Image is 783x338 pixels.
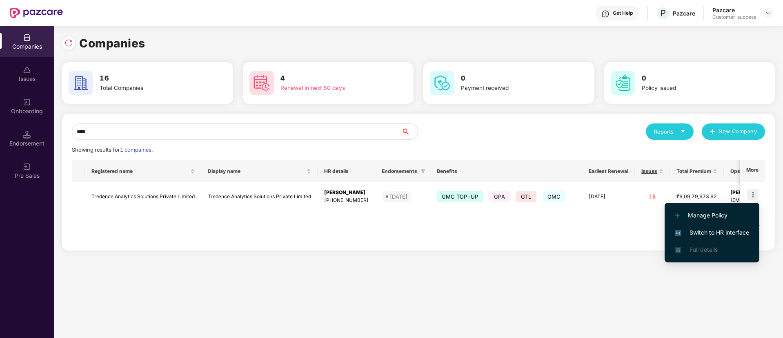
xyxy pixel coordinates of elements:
span: Issues [641,168,657,175]
span: Display name [208,168,305,175]
div: Renewal in next 60 days [280,84,383,93]
div: Pazcare [712,6,756,14]
th: More [740,160,765,182]
button: search [401,123,418,140]
span: Full details [690,246,718,253]
img: svg+xml;base64,PHN2ZyB4bWxucz0iaHR0cDovL3d3dy53My5vcmcvMjAwMC9zdmciIHdpZHRoPSI2MCIgaGVpZ2h0PSI2MC... [249,71,274,95]
div: Total Companies [100,84,202,93]
div: Get Help [613,10,633,16]
span: Registered name [91,168,189,175]
img: New Pazcare Logo [10,8,63,18]
div: [PERSON_NAME] [324,189,369,197]
img: svg+xml;base64,PHN2ZyBpZD0iRHJvcGRvd24tMzJ4MzIiIHhtbG5zPSJodHRwOi8vd3d3LnczLm9yZy8yMDAwL3N2ZyIgd2... [765,10,772,16]
span: GMC TOP-UP [437,191,483,202]
img: svg+xml;base64,PHN2ZyB3aWR0aD0iMjAiIGhlaWdodD0iMjAiIHZpZXdCb3g9IjAgMCAyMCAyMCIgZmlsbD0ibm9uZSIgeG... [23,98,31,106]
td: Tredence Analytics Solutions Private Limited [201,182,318,211]
h3: 0 [642,73,745,84]
th: Registered name [85,160,201,182]
span: P [661,8,666,18]
img: svg+xml;base64,PHN2ZyB4bWxucz0iaHR0cDovL3d3dy53My5vcmcvMjAwMC9zdmciIHdpZHRoPSIxMi4yMDEiIGhlaWdodD... [675,213,680,218]
th: Total Premium [670,160,724,182]
span: Manage Policy [675,211,749,220]
span: 1 companies. [120,147,153,153]
img: svg+xml;base64,PHN2ZyBpZD0iSXNzdWVzX2Rpc2FibGVkIiB4bWxucz0iaHR0cDovL3d3dy53My5vcmcvMjAwMC9zdmciIH... [23,66,31,74]
span: Switch to HR interface [675,228,749,237]
div: 15 [641,193,663,201]
img: svg+xml;base64,PHN2ZyB3aWR0aD0iMTQuNSIgaGVpZ2h0PSIxNC41IiB2aWV3Qm94PSIwIDAgMTYgMTYiIGZpbGw9Im5vbm... [23,130,31,139]
div: [PHONE_NUMBER] [324,197,369,204]
span: Endorsements [382,168,417,175]
div: Customer_success [712,14,756,20]
span: caret-down [680,129,685,134]
div: ₹6,09,79,673.62 [676,193,717,201]
span: Showing results for [72,147,153,153]
td: [DATE] [582,182,635,211]
img: svg+xml;base64,PHN2ZyBpZD0iUmVsb2FkLTMyeDMyIiB4bWxucz0iaHR0cDovL3d3dy53My5vcmcvMjAwMC9zdmciIHdpZH... [65,39,73,47]
th: Display name [201,160,318,182]
span: GMC [543,191,566,202]
span: GTL [516,191,536,202]
button: plusNew Company [702,123,765,140]
th: Earliest Renewal [582,160,635,182]
td: Tredence Analytics Solutions Private Limited [85,182,201,211]
span: filter [420,169,425,174]
img: svg+xml;base64,PHN2ZyB4bWxucz0iaHR0cDovL3d3dy53My5vcmcvMjAwMC9zdmciIHdpZHRoPSIxNi4zNjMiIGhlaWdodD... [675,247,681,253]
div: Pazcare [673,9,695,17]
img: svg+xml;base64,PHN2ZyB4bWxucz0iaHR0cDovL3d3dy53My5vcmcvMjAwMC9zdmciIHdpZHRoPSI2MCIgaGVpZ2h0PSI2MC... [69,71,93,95]
h1: Companies [79,34,145,52]
div: Payment received [461,84,564,93]
th: Issues [635,160,670,182]
div: [DATE] [390,193,407,201]
img: svg+xml;base64,PHN2ZyBpZD0iQ29tcGFuaWVzIiB4bWxucz0iaHR0cDovL3d3dy53My5vcmcvMjAwMC9zdmciIHdpZHRoPS... [23,34,31,42]
div: Reports [654,128,685,136]
span: Total Premium [676,168,711,175]
th: Benefits [430,160,582,182]
img: svg+xml;base64,PHN2ZyB4bWxucz0iaHR0cDovL3d3dy53My5vcmcvMjAwMC9zdmciIHdpZHRoPSIxNiIgaGVpZ2h0PSIxNi... [675,230,681,236]
div: Policy issued [642,84,745,93]
img: svg+xml;base64,PHN2ZyB4bWxucz0iaHR0cDovL3d3dy53My5vcmcvMjAwMC9zdmciIHdpZHRoPSI2MCIgaGVpZ2h0PSI2MC... [611,71,635,95]
span: New Company [718,128,757,136]
img: icon [747,189,759,200]
img: svg+xml;base64,PHN2ZyBpZD0iSGVscC0zMngzMiIgeG1sbnM9Imh0dHA6Ly93d3cudzMub3JnLzIwMDAvc3ZnIiB3aWR0aD... [601,10,609,18]
span: GPA [489,191,510,202]
h3: 4 [280,73,383,84]
h3: 16 [100,73,202,84]
h3: 0 [461,73,564,84]
img: svg+xml;base64,PHN2ZyB4bWxucz0iaHR0cDovL3d3dy53My5vcmcvMjAwMC9zdmciIHdpZHRoPSI2MCIgaGVpZ2h0PSI2MC... [430,71,454,95]
span: filter [419,166,427,176]
img: svg+xml;base64,PHN2ZyB3aWR0aD0iMjAiIGhlaWdodD0iMjAiIHZpZXdCb3g9IjAgMCAyMCAyMCIgZmlsbD0ibm9uZSIgeG... [23,163,31,171]
span: search [401,128,418,135]
span: plus [710,129,715,135]
th: HR details [318,160,375,182]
